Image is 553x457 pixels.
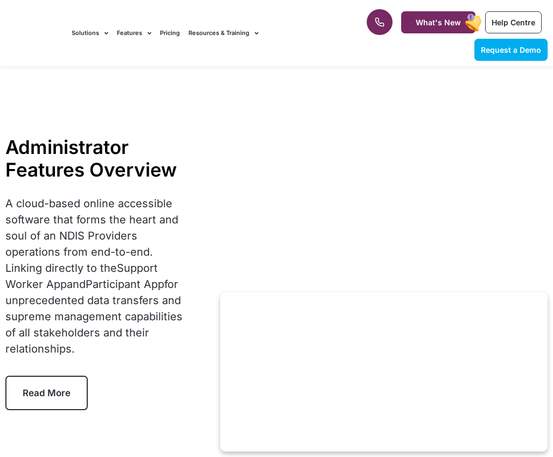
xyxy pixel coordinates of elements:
[86,278,164,291] a: Participant App
[5,376,88,410] a: Read More
[72,15,108,51] a: Solutions
[416,18,461,27] span: What's New
[188,15,258,51] a: Resources & Training
[160,15,180,51] a: Pricing
[492,18,535,27] span: Help Centre
[485,11,542,33] a: Help Centre
[481,45,541,54] span: Request a Demo
[220,292,548,452] iframe: Popup CTA
[474,39,548,61] a: Request a Demo
[401,11,475,33] a: What's New
[72,15,352,51] nav: Menu
[117,15,151,51] a: Features
[5,197,183,355] span: A cloud-based online accessible software that forms the heart and soul of an NDIS Providers opera...
[23,388,71,398] span: Read More
[5,136,188,181] h1: Administrator Features Overview
[5,27,61,40] img: CareMaster Logo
